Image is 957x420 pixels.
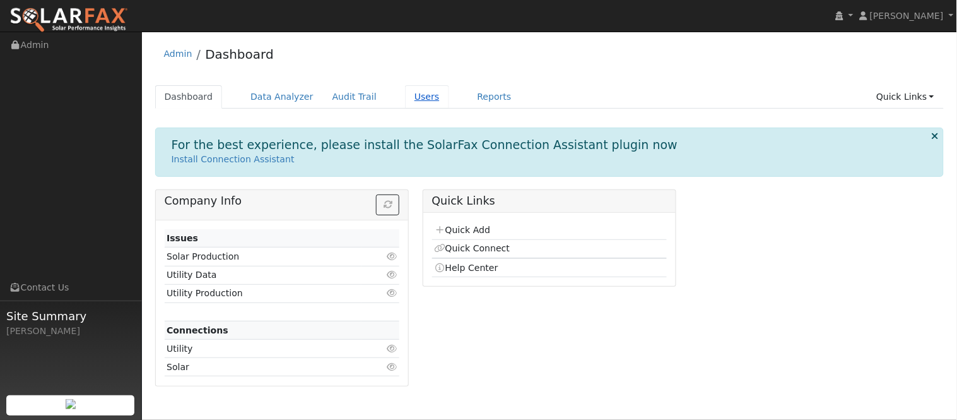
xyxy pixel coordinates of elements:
[405,85,449,109] a: Users
[386,344,397,353] i: Click to view
[870,11,944,21] span: [PERSON_NAME]
[165,284,362,303] td: Utility Production
[241,85,323,109] a: Data Analyzer
[867,85,944,109] a: Quick Links
[155,85,223,109] a: Dashboard
[386,289,397,297] i: Click to view
[9,7,128,33] img: SolarFax
[205,47,274,62] a: Dashboard
[386,270,397,279] i: Click to view
[66,399,76,409] img: retrieve
[165,340,362,358] td: Utility
[434,243,510,253] a: Quick Connect
[432,195,667,208] h5: Quick Links
[434,263,498,273] a: Help Center
[165,358,362,376] td: Solar
[164,49,192,59] a: Admin
[386,252,397,261] i: Click to view
[386,363,397,371] i: Click to view
[165,248,362,266] td: Solar Production
[323,85,386,109] a: Audit Trail
[434,225,490,235] a: Quick Add
[167,325,228,335] strong: Connections
[167,233,198,243] strong: Issues
[172,154,295,164] a: Install Connection Assistant
[6,308,135,325] span: Site Summary
[172,138,678,152] h1: For the best experience, please install the SolarFax Connection Assistant plugin now
[165,266,362,284] td: Utility Data
[165,195,400,208] h5: Company Info
[6,325,135,338] div: [PERSON_NAME]
[468,85,521,109] a: Reports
